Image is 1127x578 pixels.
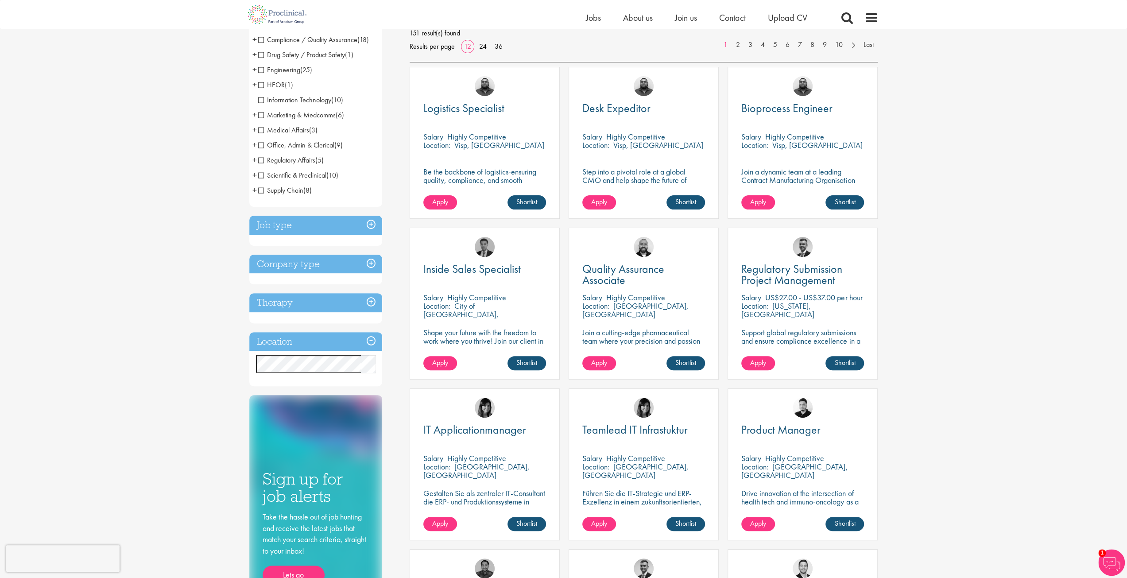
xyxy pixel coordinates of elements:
[741,301,768,311] span: Location:
[331,95,343,105] span: (10)
[634,237,654,257] img: Jordan Kiely
[741,356,775,370] a: Apply
[336,110,344,120] span: (6)
[582,103,705,114] a: Desk Expeditor
[258,35,357,44] span: Compliance / Quality Assurance
[507,356,546,370] a: Shortlist
[741,132,761,142] span: Salary
[447,453,506,463] p: Highly Competitive
[357,35,369,44] span: (18)
[423,167,546,193] p: Be the backbone of logistics-ensuring quality, compliance, and smooth operations in a dynamic env...
[258,140,334,150] span: Office, Admin & Clerical
[582,301,609,311] span: Location:
[586,12,601,23] a: Jobs
[750,358,766,367] span: Apply
[606,453,665,463] p: Highly Competitive
[750,197,766,206] span: Apply
[666,356,705,370] a: Shortlist
[475,398,495,418] img: Tesnim Chagklil
[582,453,602,463] span: Salary
[591,358,607,367] span: Apply
[252,108,257,121] span: +
[258,50,353,59] span: Drug Safety / Product Safety
[741,167,864,209] p: Join a dynamic team at a leading Contract Manufacturing Organisation (CMO) and contribute to grou...
[249,293,382,312] div: Therapy
[606,292,665,303] p: Highly Competitive
[765,132,824,142] p: Highly Competitive
[591,519,607,528] span: Apply
[756,40,769,50] a: 4
[423,462,450,472] span: Location:
[719,12,746,23] a: Contact
[793,76,813,96] a: Ashley Bennett
[781,40,794,50] a: 6
[582,167,705,193] p: Step into a pivotal role at a global CMO and help shape the future of healthcare.
[582,424,705,435] a: Teamlead IT Infrastuktur
[1098,549,1106,557] span: 1
[666,195,705,209] a: Shortlist
[423,328,546,362] p: Shape your future with the freedom to work where you thrive! Join our client in this fully remote...
[285,80,293,89] span: (1)
[507,517,546,531] a: Shortlist
[634,398,654,418] img: Tesnim Chagklil
[634,76,654,96] a: Ashley Bennett
[252,48,257,61] span: +
[793,237,813,257] a: Alex Bill
[423,132,443,142] span: Salary
[582,264,705,286] a: Quality Assurance Associate
[769,40,782,50] a: 5
[423,489,546,531] p: Gestalten Sie als zentraler IT-Consultant die ERP- und Produktionssysteme in einem wachsenden, in...
[623,12,653,23] a: About us
[258,110,344,120] span: Marketing & Medcomms
[818,40,831,50] a: 9
[423,453,443,463] span: Salary
[258,50,345,59] span: Drug Safety / Product Safety
[249,216,382,235] div: Job type
[1098,549,1125,576] img: Chatbot
[741,422,821,437] span: Product Manager
[675,12,697,23] span: Join us
[258,95,343,105] span: Information Technology
[303,186,312,195] span: (8)
[606,132,665,142] p: Highly Competitive
[741,462,848,480] p: [GEOGRAPHIC_DATA], [GEOGRAPHIC_DATA]
[825,356,864,370] a: Shortlist
[258,171,338,180] span: Scientific & Preclinical
[423,424,546,435] a: IT Applicationmanager
[258,80,293,89] span: HEOR
[258,65,312,74] span: Engineering
[741,453,761,463] span: Salary
[765,453,824,463] p: Highly Competitive
[825,195,864,209] a: Shortlist
[423,292,443,303] span: Salary
[423,261,521,276] span: Inside Sales Specialist
[423,517,457,531] a: Apply
[423,301,450,311] span: Location:
[410,27,878,40] span: 151 result(s) found
[410,40,455,53] span: Results per page
[258,171,326,180] span: Scientific & Preclinical
[461,42,474,51] a: 12
[793,398,813,418] img: Anderson Maldonado
[831,40,847,50] a: 10
[300,65,312,74] span: (25)
[334,140,343,150] span: (9)
[741,103,864,114] a: Bioprocess Engineer
[258,125,309,135] span: Medical Affairs
[432,358,448,367] span: Apply
[423,103,546,114] a: Logistics Specialist
[252,153,257,167] span: +
[741,140,768,150] span: Location:
[475,237,495,257] a: Carl Gbolade
[423,264,546,275] a: Inside Sales Specialist
[582,489,705,523] p: Führen Sie die IT-Strategie und ERP-Exzellenz in einem zukunftsorientierten, wachsenden Unternehm...
[772,140,862,150] p: Visp, [GEOGRAPHIC_DATA]
[326,171,338,180] span: (10)
[582,301,689,319] p: [GEOGRAPHIC_DATA], [GEOGRAPHIC_DATA]
[582,140,609,150] span: Location:
[249,255,382,274] h3: Company type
